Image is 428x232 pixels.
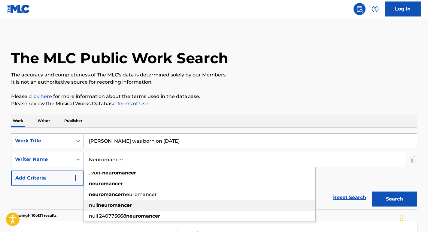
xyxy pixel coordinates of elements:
p: Showing 1 - 10 of 31 results [11,213,56,218]
span: neuromancer [123,192,157,197]
span: null [89,202,98,208]
div: Help [369,3,381,15]
iframe: Chat Widget [398,203,428,232]
div: Writer Name [15,156,69,163]
button: Add Criteria [11,171,84,186]
div: Work Title [15,137,69,144]
p: The accuracy and completeness of The MLC's data is determined solely by our Members. [11,71,417,79]
p: It is not an authoritative source for recording information. [11,79,417,86]
p: Writer [36,115,52,127]
strong: neuromancer [89,192,123,197]
h1: The MLC Public Work Search [11,49,228,67]
button: Search [372,192,417,207]
strong: neuromancer [102,170,136,176]
img: help [372,5,379,13]
a: Terms of Use [116,101,148,106]
div: Drag [400,209,403,227]
a: Public Search [354,3,366,15]
strong: neuromancer [98,202,132,208]
a: Log In [385,1,421,16]
strong: neuromancer [126,213,160,219]
img: Delete Criterion [411,152,417,167]
a: Reset Search [330,191,369,204]
form: Search Form [11,133,417,210]
p: Please review the Musical Works Database [11,100,417,107]
a: click here [29,94,52,99]
img: MLC Logo [7,4,30,13]
img: 9d2ae6d4665cec9f34b9.svg [72,174,79,182]
strong: neuromancer [89,181,123,186]
span: . von- [89,170,102,176]
p: Publisher [62,115,84,127]
img: search [356,5,363,13]
p: Please for more information about the terms used in the database. [11,93,417,100]
p: Work [11,115,25,127]
span: null 240775668 [89,213,126,219]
